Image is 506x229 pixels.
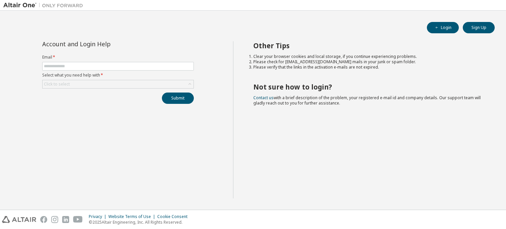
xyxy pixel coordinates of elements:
[40,216,47,223] img: facebook.svg
[253,59,483,65] li: Please check for [EMAIL_ADDRESS][DOMAIN_NAME] mails in your junk or spam folder.
[162,93,194,104] button: Submit
[253,95,274,101] a: Contact us
[157,214,191,219] div: Cookie Consent
[89,214,108,219] div: Privacy
[51,216,58,223] img: instagram.svg
[42,73,194,78] label: Select what you need help with
[253,83,483,91] h2: Not sure how to login?
[3,2,86,9] img: Altair One
[108,214,157,219] div: Website Terms of Use
[253,95,481,106] span: with a brief description of the problem, your registered e-mail id and company details. Our suppo...
[73,216,83,223] img: youtube.svg
[62,216,69,223] img: linkedin.svg
[42,55,194,60] label: Email
[463,22,495,33] button: Sign Up
[253,41,483,50] h2: Other Tips
[427,22,459,33] button: Login
[89,219,191,225] p: © 2025 Altair Engineering, Inc. All Rights Reserved.
[42,41,164,47] div: Account and Login Help
[44,82,70,87] div: Click to select
[253,65,483,70] li: Please verify that the links in the activation e-mails are not expired.
[253,54,483,59] li: Clear your browser cookies and local storage, if you continue experiencing problems.
[43,80,193,88] div: Click to select
[2,216,36,223] img: altair_logo.svg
